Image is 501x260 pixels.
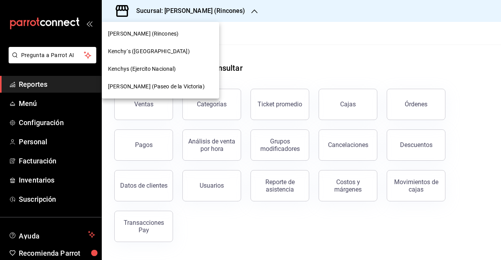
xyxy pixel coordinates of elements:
[102,25,219,43] div: [PERSON_NAME] (Rincones)
[108,47,190,56] span: Kenchy´s ([GEOGRAPHIC_DATA])
[102,43,219,60] div: Kenchy´s ([GEOGRAPHIC_DATA])
[108,30,178,38] span: [PERSON_NAME] (Rincones)
[108,82,205,91] span: [PERSON_NAME] (Paseo de la Victoria)
[108,65,176,73] span: Kenchys (Ejercito Nacional)
[102,78,219,95] div: [PERSON_NAME] (Paseo de la Victoria)
[102,60,219,78] div: Kenchys (Ejercito Nacional)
